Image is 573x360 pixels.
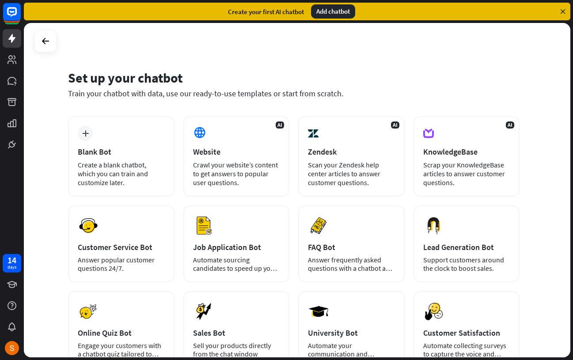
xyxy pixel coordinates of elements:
div: Lead Generation Bot [423,242,510,252]
div: University Bot [308,328,395,338]
div: Automate sourcing candidates to speed up your hiring process. [193,256,280,273]
div: Create a blank chatbot, which you can train and customize later. [78,160,165,187]
div: Create your first AI chatbot [228,8,304,16]
i: plus [82,130,89,136]
div: Job Application Bot [193,242,280,252]
div: Customer Satisfaction [423,328,510,338]
span: AI [391,121,399,129]
div: Support customers around the clock to boost sales. [423,256,510,273]
div: Sell your products directly from the chat window [193,341,280,358]
div: KnowledgeBase [423,147,510,157]
div: Answer frequently asked questions with a chatbot and save your time. [308,256,395,273]
div: Engage your customers with a chatbot quiz tailored to your needs. [78,341,165,358]
div: Train your chatbot with data, use our ready-to-use templates or start from scratch. [68,88,520,99]
div: Scrap your KnowledgeBase articles to answer customer questions. [423,160,510,187]
div: Automate collecting surveys to capture the voice and opinions of your customers. [423,341,510,358]
div: Website [193,147,280,157]
div: Sales Bot [193,328,280,338]
div: Crawl your website’s content to get answers to popular user questions. [193,160,280,187]
div: Customer Service Bot [78,242,165,252]
span: AI [506,121,514,129]
div: Online Quiz Bot [78,328,165,338]
div: Scan your Zendesk help center articles to answer customer questions. [308,160,395,187]
div: 14 [8,256,16,264]
div: Blank Bot [78,147,165,157]
div: Zendesk [308,147,395,157]
a: 14 days [3,254,21,273]
button: Open LiveChat chat widget [7,4,34,30]
div: FAQ Bot [308,242,395,252]
div: Automate your communication and admission process. [308,341,395,358]
div: Set up your chatbot [68,69,520,86]
div: days [8,264,16,270]
div: Answer popular customer questions 24/7. [78,256,165,273]
span: AI [276,121,284,129]
div: Add chatbot [311,4,355,19]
